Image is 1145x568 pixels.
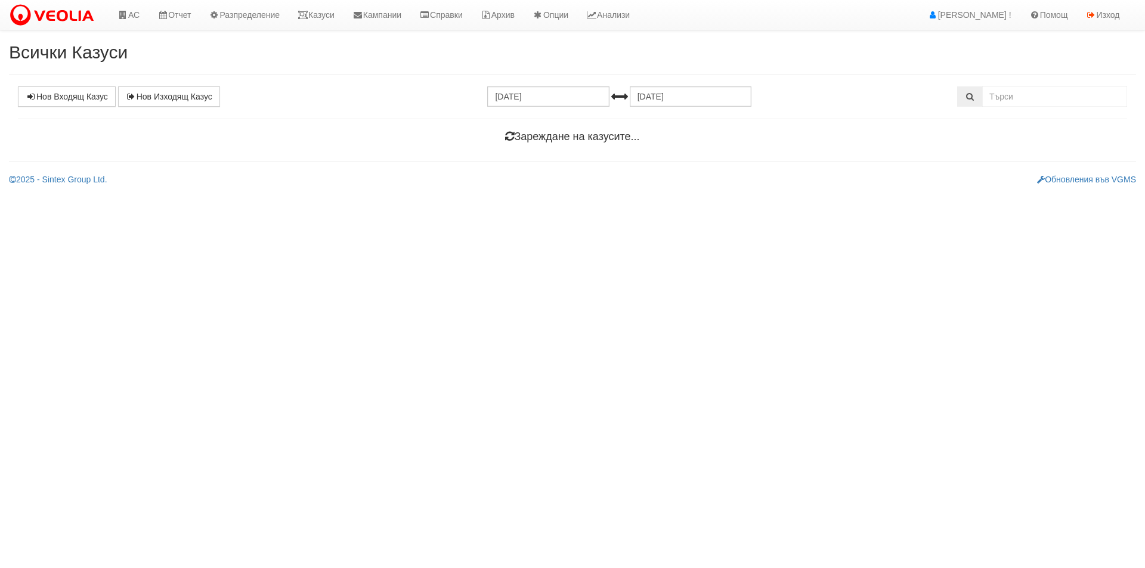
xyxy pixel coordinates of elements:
[9,175,107,184] a: 2025 - Sintex Group Ltd.
[9,42,1136,62] h2: Всички Казуси
[9,3,100,28] img: VeoliaLogo.png
[982,86,1127,107] input: Търсене по Идентификатор, Бл/Вх/Ап, Тип, Описание, Моб. Номер, Имейл, Файл, Коментар,
[118,86,220,107] a: Нов Изходящ Казус
[1037,175,1136,184] a: Обновления във VGMS
[18,86,116,107] a: Нов Входящ Казус
[18,131,1127,143] h4: Зареждане на казусите...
